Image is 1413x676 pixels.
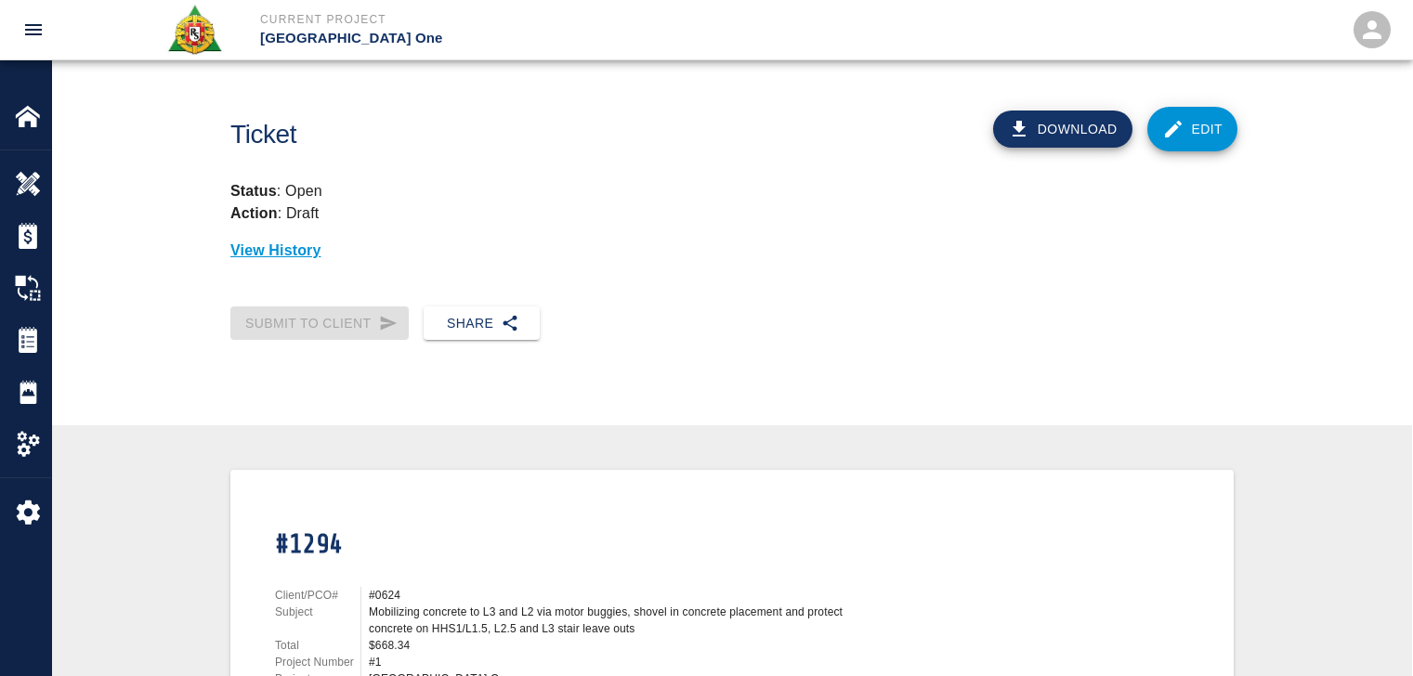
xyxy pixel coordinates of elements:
[275,529,877,560] h1: #1294
[230,180,1234,202] p: : Open
[1320,587,1413,676] iframe: Chat Widget
[260,11,807,28] p: Current Project
[275,637,360,654] p: Total
[369,587,877,604] div: #0624
[369,604,877,637] div: Mobilizing concrete to L3 and L2 via motor buggies, shovel in concrete placement and protect conc...
[369,654,877,670] div: #1
[230,205,319,221] p: : Draft
[166,4,223,56] img: Roger & Sons Concrete
[993,110,1132,148] button: Download
[275,654,360,670] p: Project Number
[230,120,809,150] h1: Ticket
[230,183,277,199] strong: Status
[230,240,1234,262] p: View History
[1147,107,1238,151] a: Edit
[260,28,807,49] p: [GEOGRAPHIC_DATA] One
[11,7,56,52] button: open drawer
[275,604,360,620] p: Subject
[230,306,409,341] div: Cannot be submitted without a client
[369,637,877,654] div: $668.34
[230,205,278,221] strong: Action
[424,306,540,341] button: Share
[275,587,360,604] p: Client/PCO#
